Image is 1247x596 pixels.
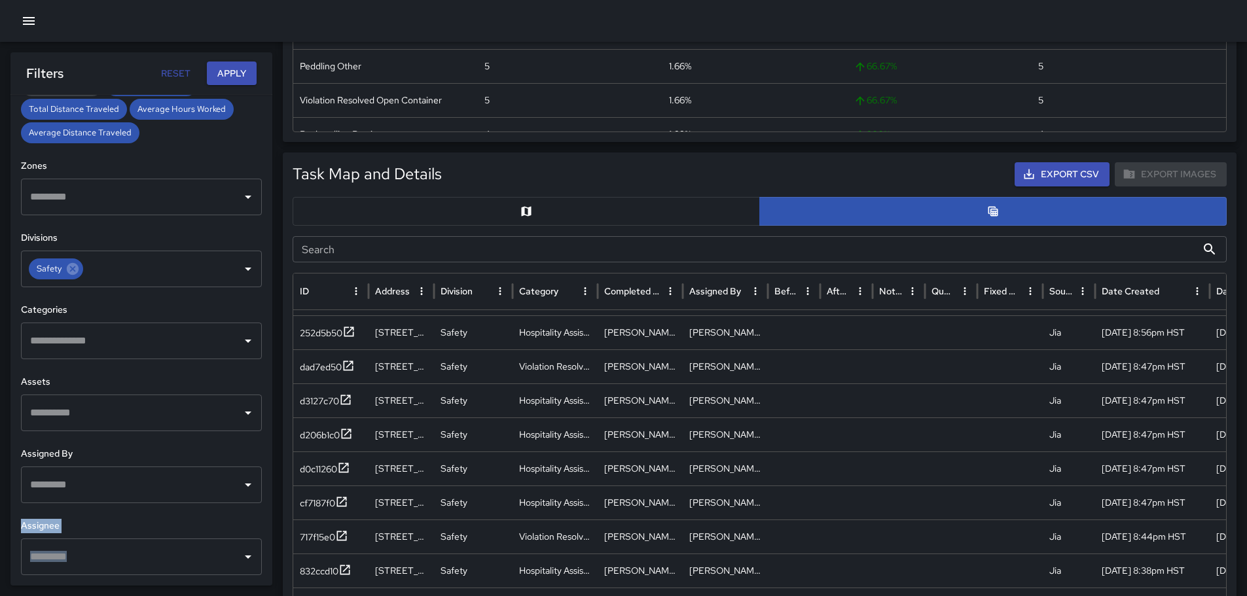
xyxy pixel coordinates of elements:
[956,282,974,300] button: Quantity column menu
[21,159,262,173] h6: Zones
[300,531,335,544] div: 717f15e0
[598,519,683,553] div: Aaron Poslick
[513,417,598,451] div: Hospitality Assistance
[662,117,847,151] div: 1.33%
[986,205,1000,218] svg: Table
[300,393,352,410] button: d3127c70
[26,63,63,84] h6: Filters
[598,315,683,349] div: Aaron Poslick
[513,485,598,519] div: Hospitality Assistance
[520,205,533,218] svg: Map
[683,349,768,383] div: Aaron Poslick
[300,461,350,478] button: d0c11260
[683,553,768,587] div: Aaron Poslick
[293,83,478,117] div: Violation Resolved Open Container
[1043,451,1095,485] div: Jia
[369,349,434,383] div: 2476 Kalākaua Avenue
[604,285,660,297] div: Completed By
[1032,49,1216,83] div: 5
[478,83,662,117] div: 5
[239,188,257,206] button: Open
[1095,383,1210,417] div: 9/26/2025, 8:47pm HST
[513,451,598,485] div: Hospitality Assistance
[662,49,847,83] div: 1.66%
[683,485,768,519] div: Joshua Lewis
[300,326,342,340] div: 252d5b50
[434,485,513,519] div: Safety
[851,282,869,300] button: After Photo column menu
[513,553,598,587] div: Hospitality Assistance
[21,231,262,245] h6: Divisions
[21,303,262,317] h6: Categories
[239,260,257,278] button: Open
[300,285,309,297] div: ID
[369,451,434,485] div: 1813 Kalākaua Avenue
[513,349,598,383] div: Violation Resolved Jaywalking
[854,84,1025,117] span: 66.67 %
[369,485,434,519] div: 1813 Kalākaua Avenue
[434,519,513,553] div: Safety
[491,282,509,300] button: Division column menu
[759,197,1227,226] button: Table
[774,285,797,297] div: Before Photo
[1043,349,1095,383] div: Jia
[984,285,1020,297] div: Fixed Asset
[29,262,69,275] span: Safety
[598,485,683,519] div: Joshua Lewis
[683,417,768,451] div: Joshua Lewis
[434,315,513,349] div: Safety
[1032,83,1216,117] div: 5
[683,519,768,553] div: Aaron Poslick
[1043,553,1095,587] div: Jia
[293,117,478,151] div: Panhandling Passive
[375,285,410,297] div: Address
[854,118,1025,151] span: 300 %
[827,285,850,297] div: After Photo
[21,122,139,143] div: Average Distance Traveled
[293,164,442,184] h5: Task Map and Details
[513,315,598,349] div: Hospitality Assistance
[519,285,558,297] div: Category
[1043,383,1095,417] div: Jia
[1049,285,1072,297] div: Source
[598,553,683,587] div: Aaron Poslick
[21,447,262,461] h6: Assigned By
[513,519,598,553] div: Violation Resolved Jaywalking
[130,99,234,120] div: Average Hours Worked
[434,451,513,485] div: Safety
[903,282,922,300] button: Notes column menu
[21,375,262,389] h6: Assets
[300,565,338,578] div: 832ccd10
[854,50,1025,83] span: 66.67 %
[1074,282,1092,300] button: Source column menu
[369,553,434,587] div: 2354 Kalākaua Avenue
[300,529,348,546] button: 717f15e0
[598,451,683,485] div: Joshua Lewis
[207,61,257,86] button: Apply
[300,495,348,512] button: cf7187f0
[293,49,478,83] div: Peddling Other
[683,383,768,417] div: Aaron Poslick
[1015,162,1110,186] button: Export CSV
[478,117,662,151] div: 4
[1095,553,1210,587] div: 9/26/2025, 8:38pm HST
[300,325,355,342] button: 252d5b50
[1043,417,1095,451] div: Jia
[1095,519,1210,553] div: 9/26/2025, 8:44pm HST
[434,417,513,451] div: Safety
[683,451,768,485] div: Joshua Lewis
[369,315,434,349] div: 2540 Kalākaua Avenue
[598,349,683,383] div: Aaron Poslick
[1095,315,1210,349] div: 9/26/2025, 8:56pm HST
[1095,349,1210,383] div: 9/26/2025, 8:47pm HST
[879,285,902,297] div: Notes
[576,282,594,300] button: Category column menu
[598,417,683,451] div: Joshua Lewis
[598,383,683,417] div: Aaron Poslick
[21,519,262,533] h6: Assignee
[1043,485,1095,519] div: Jia
[130,103,234,116] span: Average Hours Worked
[239,332,257,350] button: Open
[369,417,434,451] div: 1813 Kalākaua Avenue
[293,197,760,226] button: Map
